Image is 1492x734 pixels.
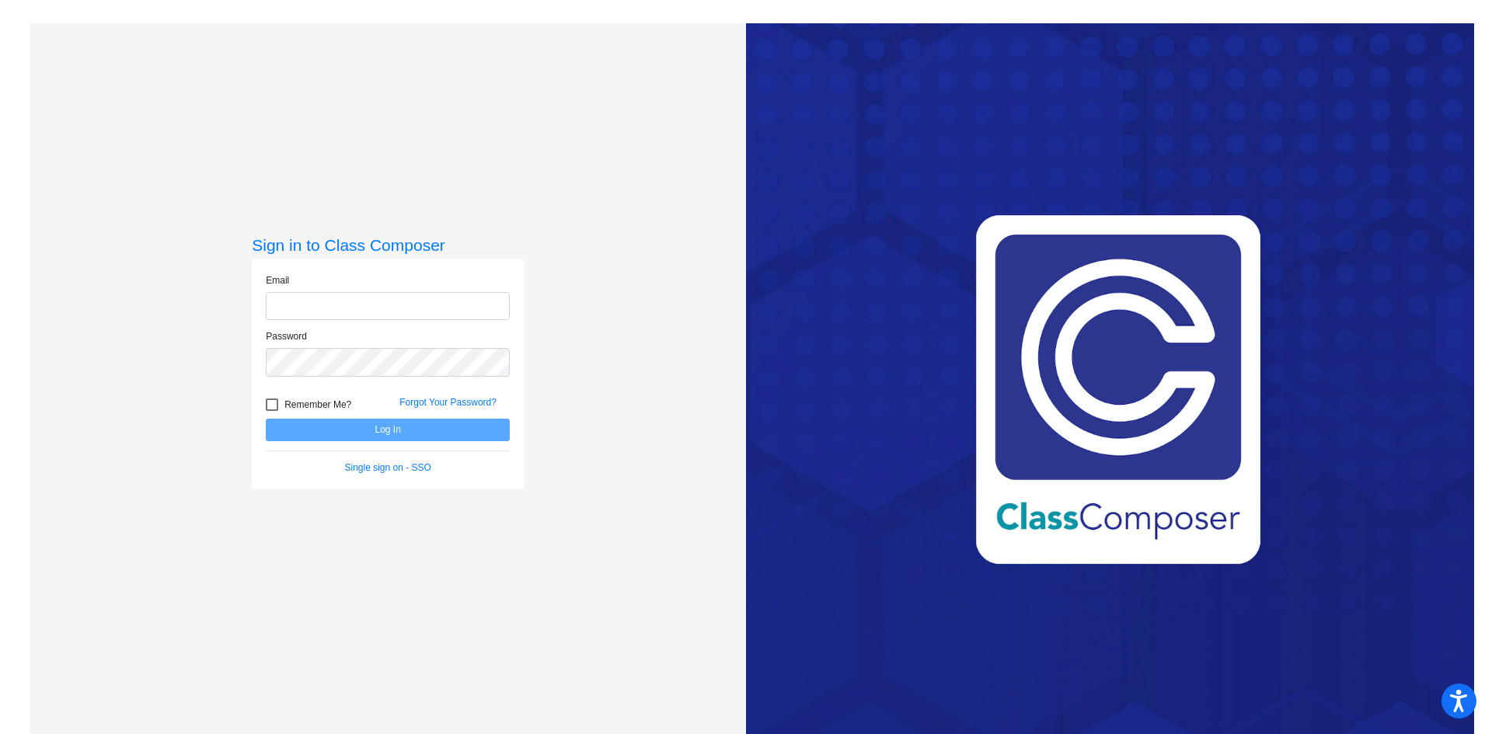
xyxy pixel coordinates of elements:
a: Forgot Your Password? [399,397,497,408]
label: Email [266,273,289,287]
a: Single sign on - SSO [345,462,431,473]
h3: Sign in to Class Composer [252,235,524,255]
label: Password [266,329,307,343]
span: Remember Me? [284,395,351,414]
button: Log In [266,419,510,441]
